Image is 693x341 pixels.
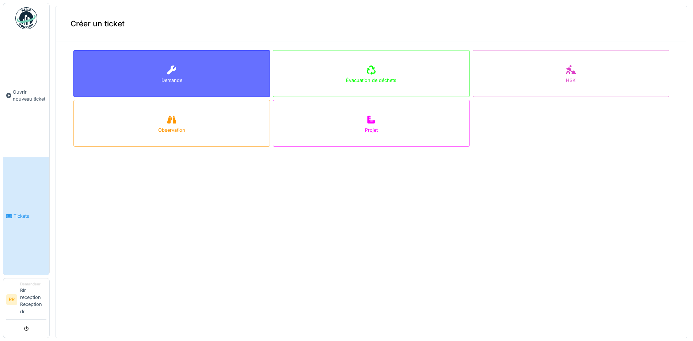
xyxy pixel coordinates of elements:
[6,294,17,305] li: RR
[365,127,378,134] div: Projet
[3,157,49,274] a: Tickets
[15,7,37,29] img: Badge_color-CXgf-gQk.svg
[20,281,46,318] li: Rlr reception Reception rlr
[158,127,185,134] div: Observation
[6,281,46,320] a: RR DemandeurRlr reception Reception rlr
[13,89,46,102] span: Ouvrir nouveau ticket
[566,77,576,84] div: HSK
[346,77,396,84] div: Évacuation de déchets
[56,6,687,41] div: Créer un ticket
[3,33,49,157] a: Ouvrir nouveau ticket
[161,77,182,84] div: Demande
[20,281,46,287] div: Demandeur
[14,213,46,220] span: Tickets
